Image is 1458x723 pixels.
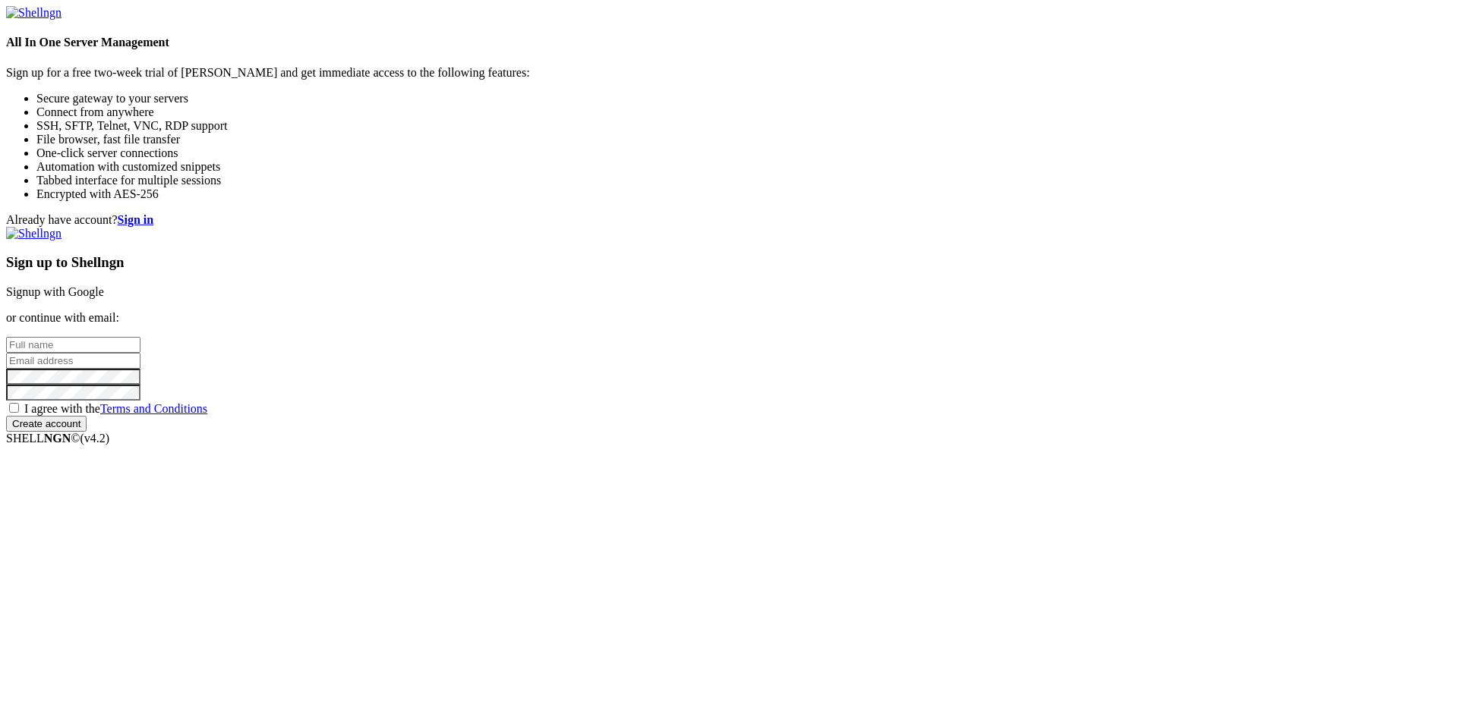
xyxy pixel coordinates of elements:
li: SSH, SFTP, Telnet, VNC, RDP support [36,119,1452,133]
p: Sign up for a free two-week trial of [PERSON_NAME] and get immediate access to the following feat... [6,66,1452,80]
li: Automation with customized snippets [36,160,1452,174]
span: SHELL © [6,432,109,445]
h3: Sign up to Shellngn [6,254,1452,271]
span: I agree with the [24,402,207,415]
li: Tabbed interface for multiple sessions [36,174,1452,187]
a: Terms and Conditions [100,402,207,415]
li: Encrypted with AES-256 [36,187,1452,201]
p: or continue with email: [6,311,1452,325]
a: Signup with Google [6,285,104,298]
li: Connect from anywhere [36,105,1452,119]
input: Create account [6,416,87,432]
li: One-click server connections [36,146,1452,160]
b: NGN [44,432,71,445]
li: Secure gateway to your servers [36,92,1452,105]
img: Shellngn [6,227,62,240]
h4: All In One Server Management [6,36,1452,49]
li: File browser, fast file transfer [36,133,1452,146]
div: Already have account? [6,213,1452,227]
input: I agree with theTerms and Conditions [9,403,19,413]
input: Email address [6,353,140,369]
a: Sign in [118,213,154,226]
input: Full name [6,337,140,353]
img: Shellngn [6,6,62,20]
span: 4.2.0 [80,432,110,445]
